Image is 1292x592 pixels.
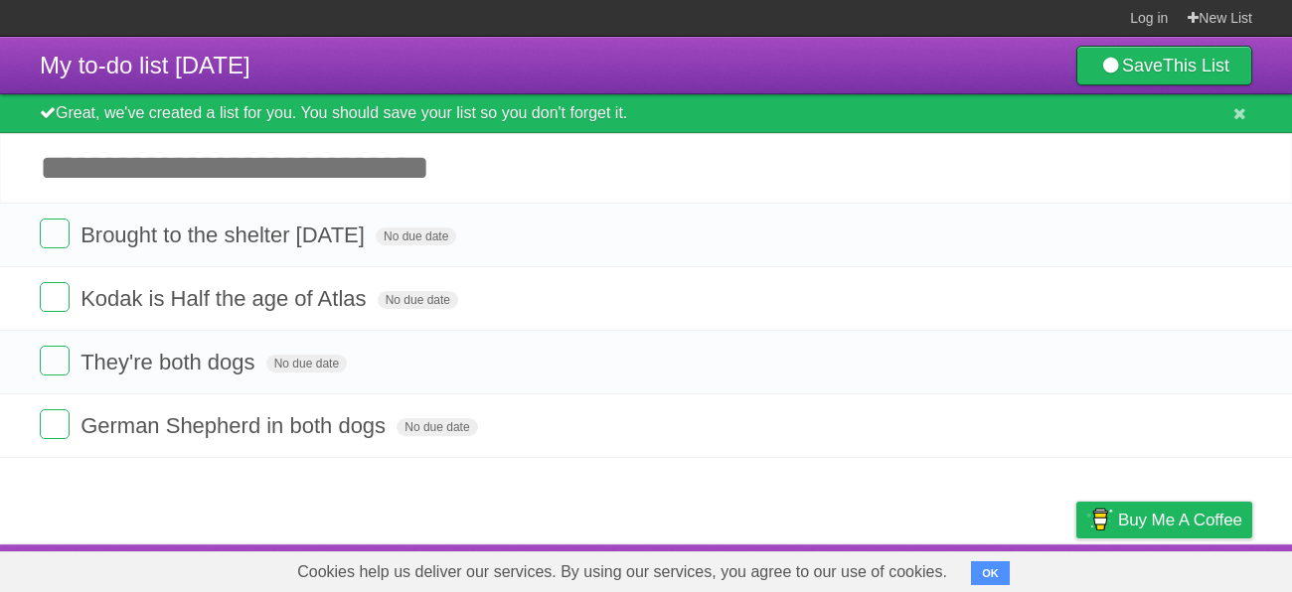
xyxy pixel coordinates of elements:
[1127,549,1252,587] a: Suggest a feature
[397,418,477,436] span: No due date
[40,52,250,78] span: My to-do list [DATE]
[1118,503,1242,537] span: Buy me a coffee
[40,346,70,375] label: Done
[983,549,1027,587] a: Terms
[1086,503,1113,536] img: Buy me a coffee
[1076,502,1252,538] a: Buy me a coffee
[1163,56,1229,75] b: This List
[81,286,371,311] span: Kodak is Half the age of Atlas
[971,561,1010,585] button: OK
[81,413,391,438] span: German Shepherd in both dogs
[1076,46,1252,85] a: SaveThis List
[1050,549,1102,587] a: Privacy
[40,409,70,439] label: Done
[81,222,370,247] span: Brought to the shelter [DATE]
[878,549,958,587] a: Developers
[277,552,967,592] span: Cookies help us deliver our services. By using our services, you agree to our use of cookies.
[40,282,70,312] label: Done
[40,219,70,248] label: Done
[81,350,259,374] span: They're both dogs
[376,227,456,245] span: No due date
[378,291,458,309] span: No due date
[266,355,347,372] span: No due date
[812,549,854,587] a: About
